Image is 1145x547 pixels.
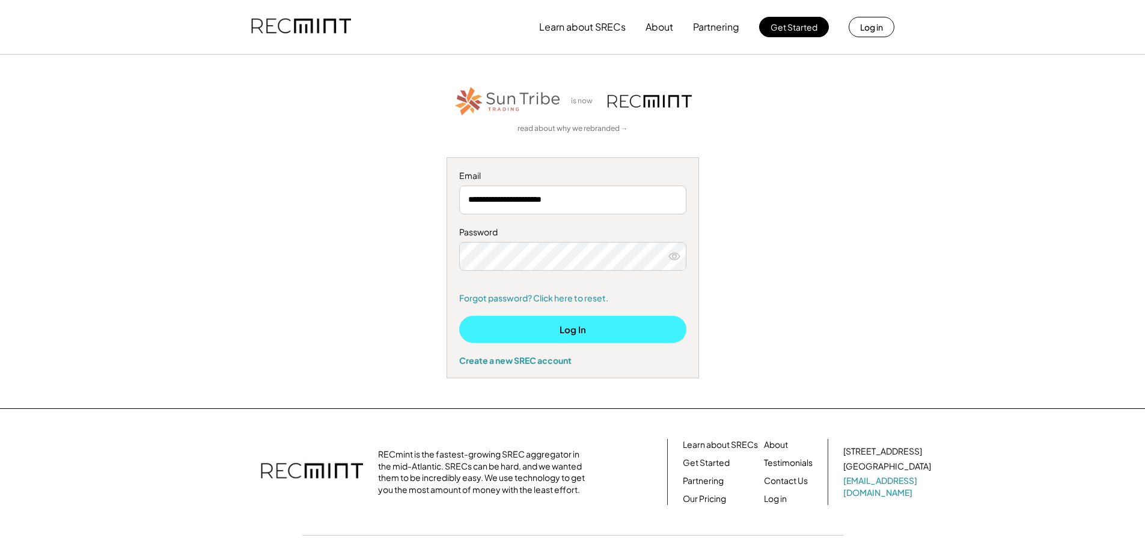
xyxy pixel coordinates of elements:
[378,449,591,495] div: RECmint is the fastest-growing SREC aggregator in the mid-Atlantic. SRECs can be hard, and we wan...
[518,124,628,134] a: read about why we rebranded →
[251,7,351,47] img: recmint-logotype%403x.png
[454,85,562,118] img: STT_Horizontal_Logo%2B-%2BColor.png
[764,475,808,487] a: Contact Us
[683,457,730,469] a: Get Started
[843,475,933,498] a: [EMAIL_ADDRESS][DOMAIN_NAME]
[261,451,363,493] img: recmint-logotype%403x.png
[759,17,829,37] button: Get Started
[459,355,686,366] div: Create a new SREC account
[764,457,813,469] a: Testimonials
[843,446,922,458] div: [STREET_ADDRESS]
[459,170,686,182] div: Email
[608,95,692,107] img: recmint-logotype%403x.png
[459,292,686,304] a: Forgot password? Click here to reset.
[459,226,686,238] div: Password
[568,96,602,106] div: is now
[849,17,894,37] button: Log in
[843,461,931,473] div: [GEOGRAPHIC_DATA]
[683,475,724,487] a: Partnering
[646,15,673,39] button: About
[683,439,758,451] a: Learn about SRECs
[683,493,726,505] a: Our Pricing
[539,15,626,39] button: Learn about SRECs
[764,439,788,451] a: About
[459,316,686,343] button: Log In
[693,15,739,39] button: Partnering
[764,493,787,505] a: Log in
